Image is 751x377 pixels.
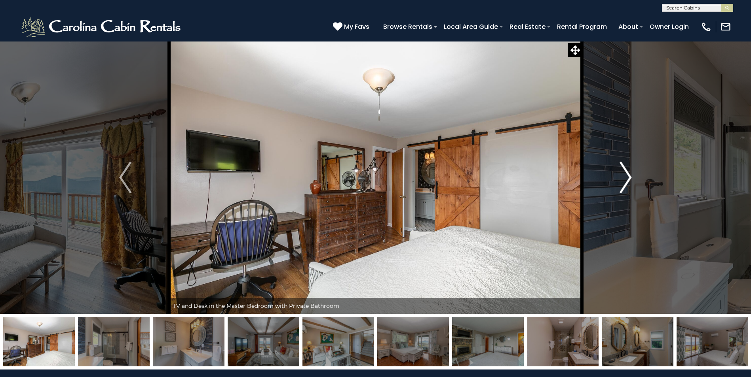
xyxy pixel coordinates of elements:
a: Real Estate [506,20,549,34]
img: 167137429 [3,317,75,366]
img: arrow [620,162,631,193]
img: 167137431 [78,317,150,366]
img: 167137436 [677,317,748,366]
img: 167137433 [302,317,374,366]
img: 167137443 [602,317,673,366]
img: phone-regular-white.png [701,21,712,32]
img: 167137430 [153,317,224,366]
img: 167137442 [527,317,599,366]
button: Next [582,41,669,314]
img: 167137441 [452,317,524,366]
span: My Favs [344,22,369,32]
a: Local Area Guide [440,20,502,34]
img: White-1-2.png [20,15,184,39]
a: About [614,20,642,34]
a: Rental Program [553,20,611,34]
div: TV and Desk in the Master Bedroom with Private Bathroom [169,298,582,314]
a: My Favs [333,22,371,32]
img: arrow [119,162,131,193]
button: Previous [82,41,169,314]
img: mail-regular-white.png [720,21,731,32]
a: Browse Rentals [379,20,436,34]
img: 167137440 [377,317,449,366]
img: 167137432 [228,317,299,366]
a: Owner Login [646,20,693,34]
